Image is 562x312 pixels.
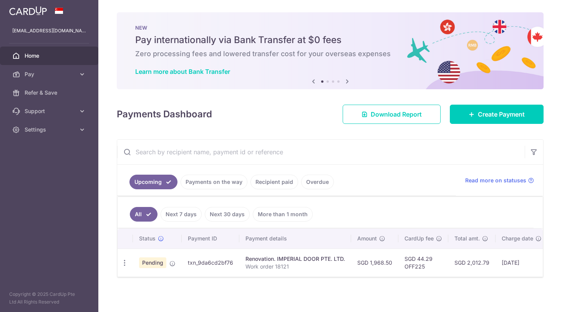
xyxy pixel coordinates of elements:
[239,229,351,249] th: Payment details
[405,235,434,242] span: CardUp fee
[301,175,334,189] a: Overdue
[161,207,202,222] a: Next 7 days
[25,52,75,60] span: Home
[371,110,422,119] span: Download Report
[139,235,156,242] span: Status
[250,175,298,189] a: Recipient paid
[25,126,75,133] span: Settings
[496,249,548,277] td: [DATE]
[398,249,448,277] td: SGD 44.29 OFF225
[245,255,345,263] div: Renovation. IMPERIAL DOOR PTE. LTD.
[25,70,75,78] span: Pay
[502,235,533,242] span: Charge date
[465,177,534,184] a: Read more on statuses
[9,6,47,15] img: CardUp
[182,229,239,249] th: Payment ID
[117,140,525,164] input: Search by recipient name, payment id or reference
[253,207,313,222] a: More than 1 month
[351,249,398,277] td: SGD 1,968.50
[117,107,212,121] h4: Payments Dashboard
[135,34,525,46] h5: Pay internationally via Bank Transfer at $0 fees
[135,68,230,75] a: Learn more about Bank Transfer
[12,27,86,35] p: [EMAIL_ADDRESS][DOMAIN_NAME]
[130,207,157,222] a: All
[181,175,247,189] a: Payments on the way
[25,107,75,115] span: Support
[129,175,177,189] a: Upcoming
[205,207,250,222] a: Next 30 days
[448,249,496,277] td: SGD 2,012.79
[135,25,525,31] p: NEW
[357,235,377,242] span: Amount
[343,105,441,124] a: Download Report
[454,235,480,242] span: Total amt.
[25,89,75,97] span: Refer & Save
[245,263,345,270] p: Work order 18121
[182,249,239,277] td: txn_9da6cd2bf76
[139,257,166,268] span: Pending
[465,177,526,184] span: Read more on statuses
[135,49,525,58] h6: Zero processing fees and lowered transfer cost for your overseas expenses
[117,12,544,89] img: Bank transfer banner
[450,105,544,124] a: Create Payment
[478,110,525,119] span: Create Payment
